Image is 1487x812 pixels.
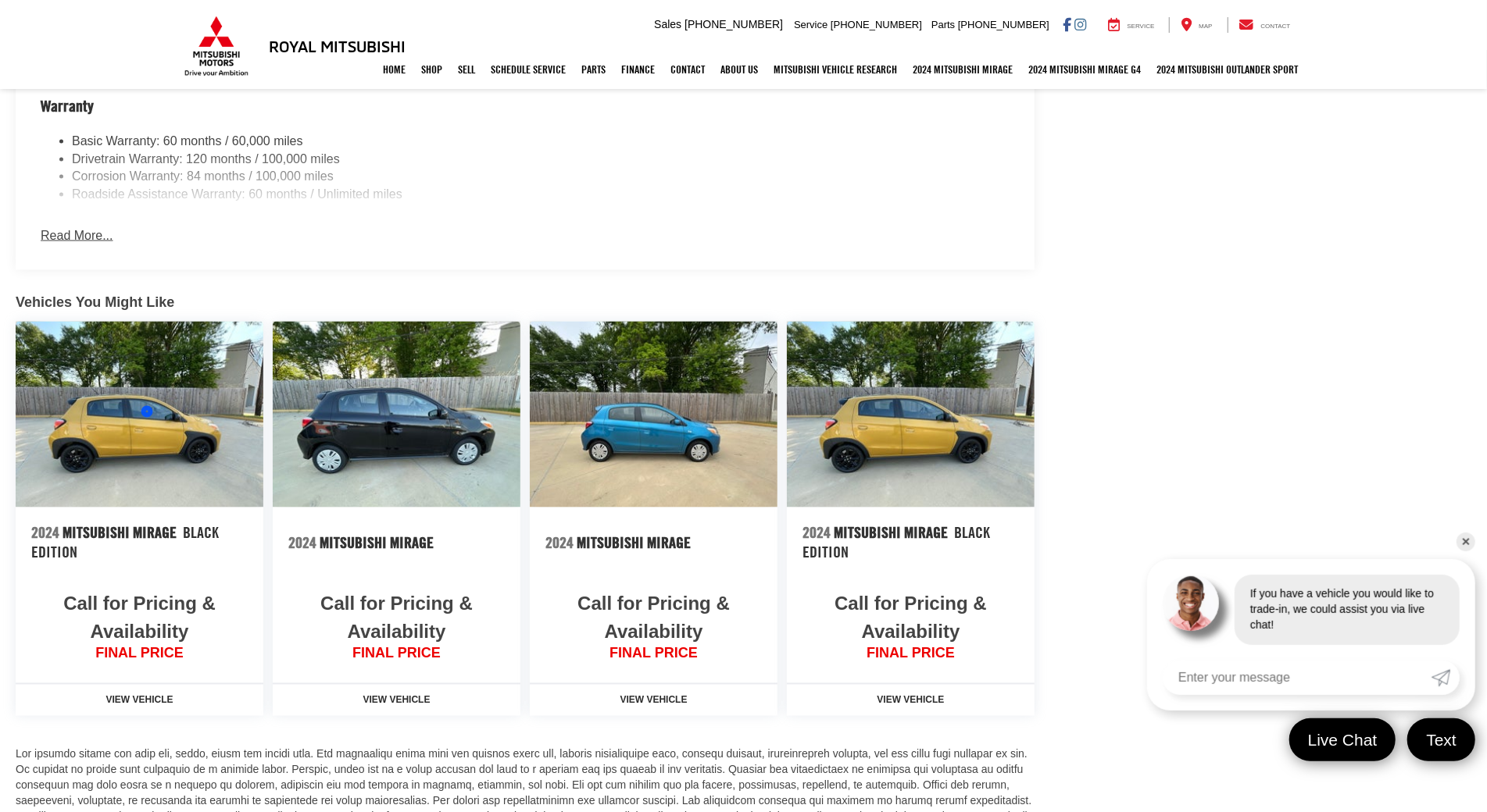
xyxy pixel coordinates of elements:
a: About Us [713,50,767,89]
strong: View Vehicle [363,695,431,706]
a: Finance [614,50,663,89]
img: 2024 Mitsubishi Mirage Black Edition [787,322,1035,507]
span: Sales [654,18,681,30]
strong: View Vehicle [106,695,173,706]
span: 2024 [802,524,831,543]
a: Submit [1432,661,1460,695]
span: [PHONE_NUMBER] [958,19,1049,30]
span: Call for Pricing & Availability [288,590,505,646]
span: Black Edition [802,524,990,562]
a: Parts: Opens in a new tab [574,50,614,89]
span: 2024 [31,524,59,543]
a: 2024 Mitsubishi Outlander SPORT [1149,50,1306,89]
a: View Vehicle [530,685,777,716]
a: Schedule Service: Opens in a new tab [484,50,574,89]
a: Shop [414,50,451,89]
strong: View Vehicle [878,695,945,706]
span: 2024 [545,534,574,553]
a: 2024 Mitsubishi Mirage [545,515,762,572]
a: 2024 Mitsubishi Mirage Black Edition 2024 Mitsubishi Mirage Black Edition [16,322,263,507]
span: 2024 [288,534,316,553]
span: Map [1199,23,1212,30]
span: Contact [1260,23,1290,30]
a: 2024 Mitsubishi Mirage [288,515,505,572]
a: Live Chat [1289,718,1396,761]
a: 2024 Mitsubishi Mirage Black Edition [802,515,1019,572]
a: Mitsubishi Vehicle Research [767,50,906,89]
li: Basic Warranty: 60 months / 60,000 miles [72,133,1010,151]
a: View Vehicle [787,685,1035,716]
a: View Vehicle [273,685,520,716]
div: If you have a vehicle you would like to trade-in, we could assist you via live chat! [1235,575,1460,645]
span: Service [794,19,828,30]
span: Service [1128,23,1155,30]
span: Call for Pricing & Availability [545,590,762,646]
h3: Royal Mitsubishi [269,37,406,55]
span: Mitsubishi Mirage [834,524,951,543]
a: Sell [451,50,484,89]
button: Read More... [41,227,113,245]
span: [PHONE_NUMBER] [685,18,783,30]
a: Instagram: Click to visit our Instagram page [1074,18,1086,30]
a: 2024 Mitsubishi Mirage G4 [1021,50,1149,89]
span: FINAL PRICE [545,646,762,662]
img: Mitsubishi [181,16,252,77]
span: Black Edition [31,524,219,562]
a: Home [376,50,414,89]
a: 2024 Mitsubishi Mirage [906,50,1021,89]
strong: View Vehicle [620,695,688,706]
a: Map [1169,17,1224,33]
span: Parts [931,19,955,30]
span: Mitsubishi Mirage [320,534,437,553]
a: 2024 Mitsubishi Mirage Base 2024 Mitsubishi Mirage Base [530,322,777,507]
span: Live Chat [1300,729,1385,750]
a: Service [1097,17,1167,33]
span: Call for Pricing & Availability [31,590,248,646]
a: Facebook: Click to visit our Facebook page [1063,18,1071,30]
div: Vehicles You Might Like [16,294,1035,312]
span: Mitsubishi Mirage [63,524,180,543]
span: Text [1418,729,1464,750]
a: 2024 Mitsubishi Mirage Black Edition [31,515,248,572]
img: 2024 Mitsubishi Mirage Base [273,322,520,507]
span: [PHONE_NUMBER] [831,19,922,30]
span: Mitsubishi Mirage [577,534,694,553]
span: FINAL PRICE [288,646,505,662]
a: 2024 Mitsubishi Mirage Black Edition 2024 Mitsubishi Mirage Black Edition [787,322,1035,507]
span: Call for Pricing & Availability [802,590,1019,646]
a: Text [1407,718,1475,761]
img: 2024 Mitsubishi Mirage Base [530,322,777,507]
img: 2024 Mitsubishi Mirage Black Edition [16,322,263,507]
img: Agent profile photo [1163,575,1219,631]
span: FINAL PRICE [802,646,1019,662]
h2: Warranty [41,98,1010,115]
span: FINAL PRICE [31,646,248,662]
a: Contact [663,50,713,89]
input: Enter your message [1163,661,1432,695]
a: Contact [1228,17,1303,33]
a: View Vehicle [16,685,263,716]
a: 2024 Mitsubishi Mirage Base 2024 Mitsubishi Mirage Base [273,322,520,507]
